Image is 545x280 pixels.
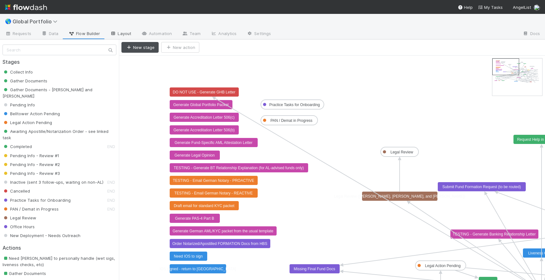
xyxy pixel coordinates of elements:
[5,2,47,13] img: logo-inverted-e16ddd16eac7371096b0.svg
[3,206,59,211] span: PAN / Demat in Progress
[3,120,52,125] span: Legal Action Pending
[36,29,63,39] a: Data
[3,215,36,220] span: Legal Review
[3,144,32,149] span: Completed
[294,267,335,271] text: Missing Final Fund Docs
[442,185,521,189] text: Submit Fund Formation Request (to be routed)
[3,69,33,74] span: Collect Info
[242,29,276,39] a: Settings
[478,4,503,10] a: My Tasks
[3,256,115,267] span: Need [PERSON_NAME] to personally handle (wet sigs, liveness checks, etc)
[3,233,80,238] span: New Deployment - Needs Outreach
[3,245,116,251] h2: Actions
[478,5,503,10] span: My Tasks
[173,90,236,94] text: DO NOT USE - Generate GHB Letter
[107,198,115,203] small: END
[3,224,35,229] span: Office Hours
[160,267,236,271] text: IOS signed - return to [GEOGRAPHIC_DATA]
[173,103,229,107] text: Generate Global Portfolio Packet
[174,153,214,158] text: Generate Legal Opinion
[161,42,199,53] button: New action
[175,216,214,221] text: Generate PAS-4 Part B
[174,254,202,259] text: Need IOS to sign
[3,111,60,116] span: Belltower Action Pending
[3,171,60,176] span: Pending Info - Review #3
[172,241,267,246] text: Order Notarized/Apostilled FORMATION Docs from HBS
[3,162,60,167] span: Pending Info - Review #2
[107,207,115,211] small: END
[174,191,253,195] text: TESTING - Email German Notary - REACTIVE
[206,29,242,39] a: Analytics
[107,144,115,149] small: END
[173,178,254,183] text: TESTING - Email German Notary - PROACTIVE
[13,18,61,25] span: Global Portfolio
[177,29,206,39] a: Team
[107,189,115,194] small: END
[174,166,304,170] text: TESTING - Generate BT Relationship Explanation (for AL-advised funds only)
[5,30,31,37] span: Requests
[3,102,35,107] span: Pending Info
[518,29,545,39] a: Docs
[173,115,234,120] text: Generate Accreditation Letter 506(c)
[453,232,536,236] text: TESTING - Generate Banking Relationship Letter
[3,180,103,185] span: Inactive (sent 3 follow-ups, waiting on non-AL)
[3,78,47,83] span: Gather Documents
[3,271,46,276] span: Gather Documents
[136,29,177,39] a: Automation
[63,29,105,39] a: Flow Builder
[3,153,59,158] span: Pending Info - Review #1
[121,42,159,53] button: New stage
[3,87,92,98] span: Gather Documents - [PERSON_NAME] and [PERSON_NAME]
[3,45,116,55] input: Search
[3,198,71,203] span: Practice Tasks for Onboarding
[269,103,320,107] text: Practice Tasks for Onboarding
[173,229,273,233] text: Generate German AML/KYC packet from the usual template
[390,150,413,154] text: Legal Review
[105,29,136,39] a: Layout
[270,118,312,123] text: PAN / Demat in Progress
[334,194,465,199] text: Legal Review ([PERSON_NAME], [PERSON_NAME], and [PERSON_NAME])
[174,204,235,208] text: Draft email for standard KYC packet
[3,59,116,65] h2: Stages
[107,180,115,185] small: END
[5,19,11,24] span: 🌎
[68,30,100,37] span: Flow Builder
[3,129,108,140] span: Awaiting Apostille/Notarization Order - see linked task
[425,264,461,268] text: Legal Action Pending
[513,5,531,10] span: AngelList
[534,4,540,11] img: avatar_e0ab5a02-4425-4644-8eca-231d5bcccdf4.png
[173,128,235,132] text: Generate Accreditation Letter 506(b)
[458,4,473,10] div: Help
[3,188,30,194] span: Cancelled
[174,140,252,145] text: Generate Fund-Specific AML Attestation Letter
